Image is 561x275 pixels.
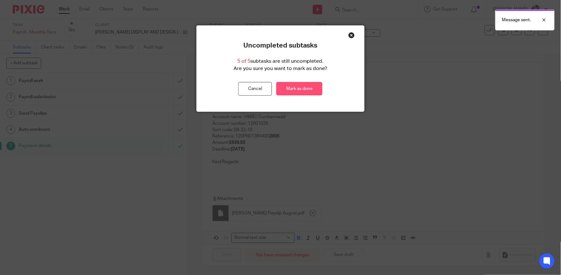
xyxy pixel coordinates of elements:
a: Mark as done [276,82,322,96]
p: Are you sure you want to mark as done? [234,65,327,72]
p: subtasks are still uncompleted. [237,58,324,65]
p: Message sent. [502,17,531,23]
div: Close this dialog window [348,32,355,38]
p: Uncompleted subtasks [243,42,318,50]
span: 5 of 5 [237,59,250,64]
button: Cancel [238,82,272,96]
